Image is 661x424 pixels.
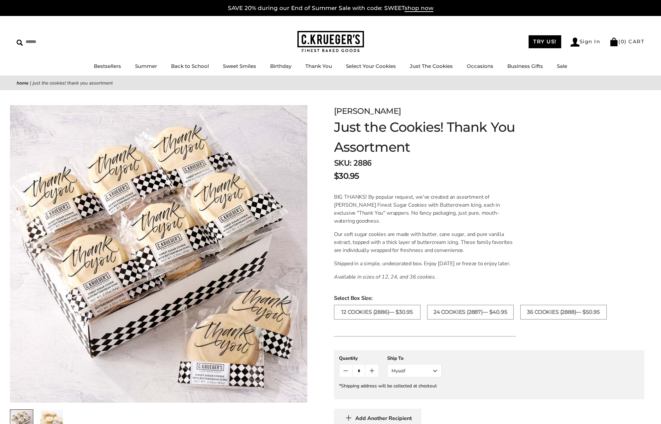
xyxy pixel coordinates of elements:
a: Select Your Cookies [346,63,396,69]
input: Search [17,37,96,47]
p: Our soft sugar cookies are made with butter, cane sugar, and pure vanilla extract, topped with a ... [334,230,516,254]
a: Thank You [305,63,332,69]
a: Occasions [467,63,493,69]
input: Quantity [352,364,365,377]
div: [PERSON_NAME] [334,105,546,117]
div: Ship To [387,355,442,361]
a: Sign In [571,38,600,47]
img: Just the Cookies! Thank You Assortment [10,105,307,403]
a: Home [17,80,29,86]
a: (0) CART [609,38,644,45]
img: Bag [609,38,618,46]
img: Search [17,40,23,46]
label: 12 COOKIES (2886)— $30.95 [334,305,420,319]
h1: Just the Cookies! Thank You Assortment [334,117,546,157]
gfm-form: New recipient [334,350,644,399]
em: Available in sizes of 12, 24, and 36 cookies. [334,273,436,281]
nav: breadcrumbs [17,79,644,87]
a: SAVE 20% during our End of Summer Sale with code: SWEETshop now [228,5,433,12]
a: Just The Cookies [410,63,453,69]
a: Bestsellers [94,63,121,69]
span: Select Box Size: [334,294,644,302]
a: Summer [135,63,157,69]
button: Myself [387,364,442,377]
img: C.KRUEGER'S [297,31,364,53]
strong: SKU: [334,158,352,168]
p: BIG THANKS! By popular request, we've created an assortment of [PERSON_NAME] Finest Sugar Cookies... [334,193,516,225]
img: Account [571,38,579,47]
button: Count plus [365,364,378,377]
p: Shipped in a simple, undecorated box. Enjoy [DATE] or freeze to enjoy later. [334,260,516,268]
a: Sweet Smiles [223,63,256,69]
div: Quantity [339,355,379,361]
span: Add Another Recipient [355,415,412,422]
label: 24 COOKIES (2887)— $40.95 [427,305,514,319]
button: Count minus [339,364,352,377]
div: *Shipping address will be collected at checkout [339,383,639,389]
span: | [30,80,31,86]
a: Sale [557,63,567,69]
span: $30.95 [334,170,359,182]
label: 36 COOKIES (2888)— $50.95 [520,305,607,319]
a: TRY US! [529,35,561,48]
span: Just the Cookies! Thank You Assortment [33,80,113,86]
a: Business Gifts [507,63,543,69]
a: Birthday [270,63,291,69]
span: shop now [405,5,433,12]
span: 0 [621,38,625,45]
span: 2886 [353,158,371,168]
a: Back to School [171,63,209,69]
